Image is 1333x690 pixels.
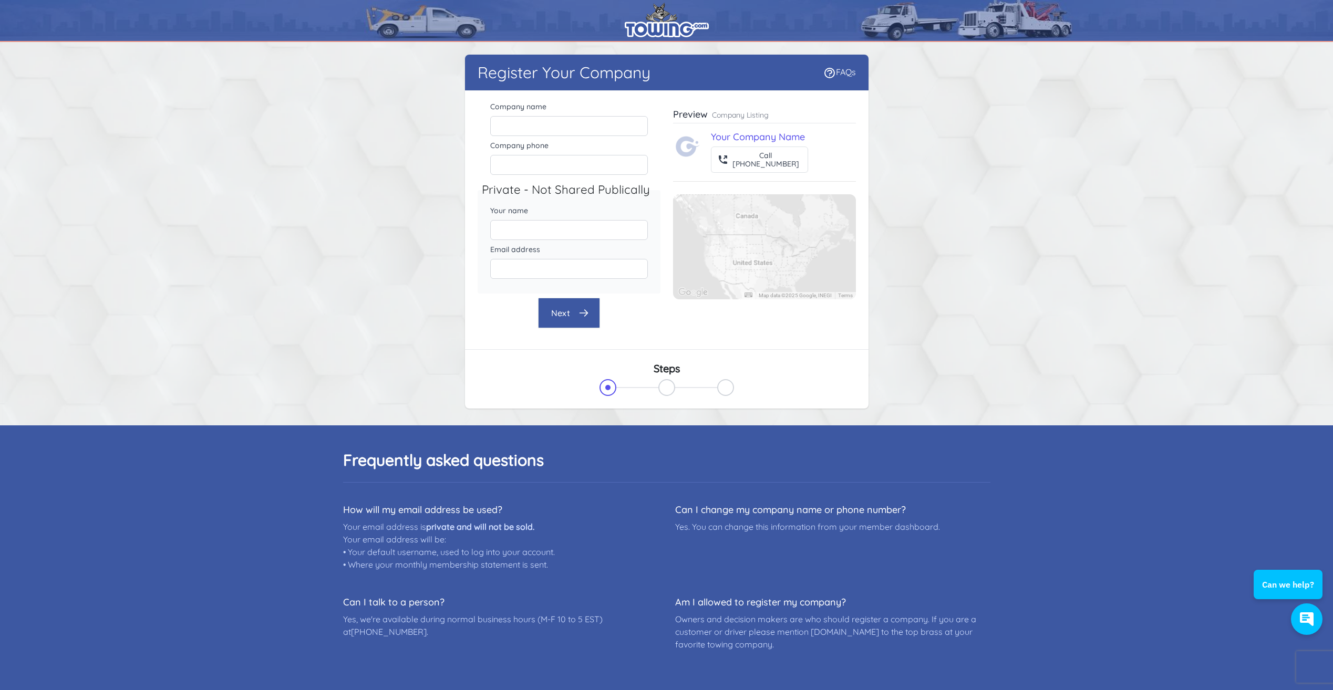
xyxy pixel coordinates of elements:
[712,110,769,120] p: Company Listing
[675,134,700,159] img: Towing.com Logo
[823,67,856,77] a: FAQs
[625,3,709,37] img: logo.png
[343,546,658,558] li: • Your default username, used to log into your account.
[675,504,990,516] dt: Can I change my company name or phone number?
[343,451,990,469] h2: Frequently asked questions
[478,63,650,82] h1: Register Your Company
[732,151,799,168] div: Call [PHONE_NUMBER]
[1246,541,1333,645] iframe: Conversations
[426,521,534,532] strong: private and will not be sold.
[675,596,990,609] dt: Am I allowed to register my company?
[838,292,853,298] a: Terms (opens in new tab)
[351,626,427,637] a: [PHONE_NUMBER]
[490,140,648,151] label: Company phone
[673,108,708,121] h3: Preview
[490,101,648,112] label: Company name
[676,286,710,299] img: Google
[711,147,808,173] button: Call[PHONE_NUMBER]
[745,292,752,297] button: Keyboard shortcuts
[676,286,710,299] a: Open this area in Google Maps (opens a new window)
[490,205,648,216] label: Your name
[675,613,990,651] dd: Owners and decision makers are who should register a company. If you are a customer or driver ple...
[759,292,832,298] span: Map data ©2025 Google, INEGI
[482,181,665,199] legend: Private - Not Shared Publically
[343,520,658,571] dd: Your email address is Your email address will be:
[538,298,600,328] button: Next
[478,362,856,375] h3: Steps
[343,558,658,571] li: • Where your monthly membership statement is sent.
[343,596,658,609] dt: Can I talk to a person?
[343,613,658,638] dd: Yes, we're available during normal business hours (M-F 10 to 5 EST) at .
[343,504,658,516] dt: How will my email address be used?
[711,131,805,143] a: Your Company Name
[490,244,648,255] label: Email address
[675,520,990,533] dd: Yes. You can change this information from your member dashboard.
